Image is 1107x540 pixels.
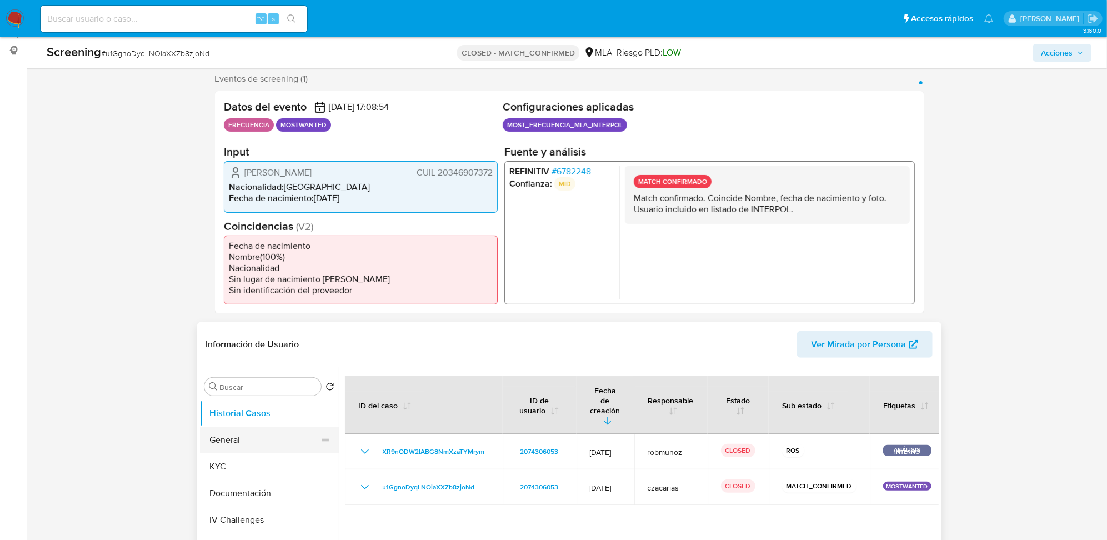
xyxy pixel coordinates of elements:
[200,453,339,480] button: KYC
[812,331,906,358] span: Ver Mirada por Persona
[200,427,330,453] button: General
[325,382,334,394] button: Volver al orden por defecto
[209,382,218,391] button: Buscar
[220,382,317,392] input: Buscar
[1033,44,1091,62] button: Acciones
[200,480,339,507] button: Documentación
[1041,44,1073,62] span: Acciones
[280,11,303,27] button: search-icon
[101,48,209,59] span: # u1GgnoDyqLNOiaXXZb8zjoNd
[1087,13,1099,24] a: Salir
[257,13,265,24] span: ⌥
[41,12,307,26] input: Buscar usuario o caso...
[797,331,933,358] button: Ver Mirada por Persona
[1083,26,1101,35] span: 3.160.0
[47,43,101,61] b: Screening
[984,14,994,23] a: Notificaciones
[272,13,275,24] span: s
[663,46,681,59] span: LOW
[1020,13,1083,24] p: mariana.bardanca@mercadolibre.com
[457,45,579,61] p: CLOSED - MATCH_CONFIRMED
[584,47,612,59] div: MLA
[911,13,973,24] span: Accesos rápidos
[206,339,299,350] h1: Información de Usuario
[617,47,681,59] span: Riesgo PLD:
[200,507,339,533] button: IV Challenges
[200,400,339,427] button: Historial Casos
